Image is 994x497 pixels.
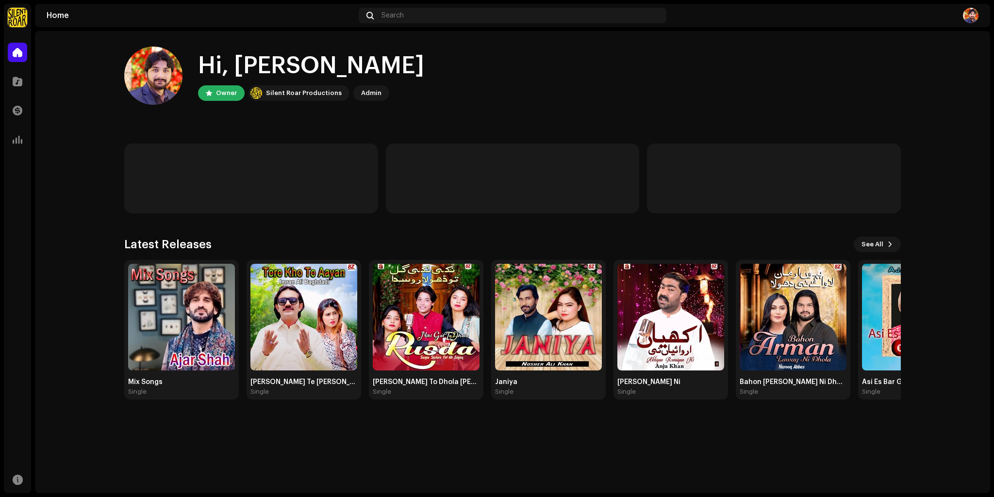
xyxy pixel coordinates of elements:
[740,264,846,370] img: 57eef237-2d60-41fa-81b5-6349864170a1
[266,87,342,99] div: Silent Roar Productions
[250,388,269,396] div: Single
[8,8,27,27] img: fcfd72e7-8859-4002-b0df-9a7058150634
[495,264,602,370] img: 13441034-eeb2-495d-8e40-f8456e449419
[740,378,846,386] div: Bahon [PERSON_NAME] Ni Dhola
[495,378,602,386] div: Janiya
[854,237,901,252] button: See All
[373,378,480,386] div: [PERSON_NAME] To Dhola [PERSON_NAME]
[250,87,262,99] img: fcfd72e7-8859-4002-b0df-9a7058150634
[250,264,357,370] img: dccf3f78-b541-40f4-b708-53d666c33953
[124,237,212,252] h3: Latest Releases
[862,264,969,370] img: a7799b12-46e1-428c-8146-8c2e5f92c835
[740,388,758,396] div: Single
[495,388,514,396] div: Single
[963,8,978,23] img: b29d7a4a-b7aa-4c53-a112-85ca73e72d8b
[862,388,880,396] div: Single
[373,264,480,370] img: 81c4298a-20ac-416a-ac03-1c6314613e5a
[617,388,636,396] div: Single
[250,378,357,386] div: [PERSON_NAME] Te [PERSON_NAME]
[128,378,235,386] div: Mix Songs
[862,378,969,386] div: Asi Es Bar Gosht [PERSON_NAME]
[617,378,724,386] div: [PERSON_NAME] Ni
[128,388,147,396] div: Single
[617,264,724,370] img: 2865db99-1bf1-4819-9131-e359b916df48
[361,87,381,99] div: Admin
[128,264,235,370] img: 74268dcc-2268-4d64-a99b-5e32681c174f
[861,235,883,254] span: See All
[47,12,355,19] div: Home
[124,47,182,105] img: b29d7a4a-b7aa-4c53-a112-85ca73e72d8b
[381,12,404,19] span: Search
[373,388,391,396] div: Single
[198,50,424,81] div: Hi, [PERSON_NAME]
[216,87,237,99] div: Owner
